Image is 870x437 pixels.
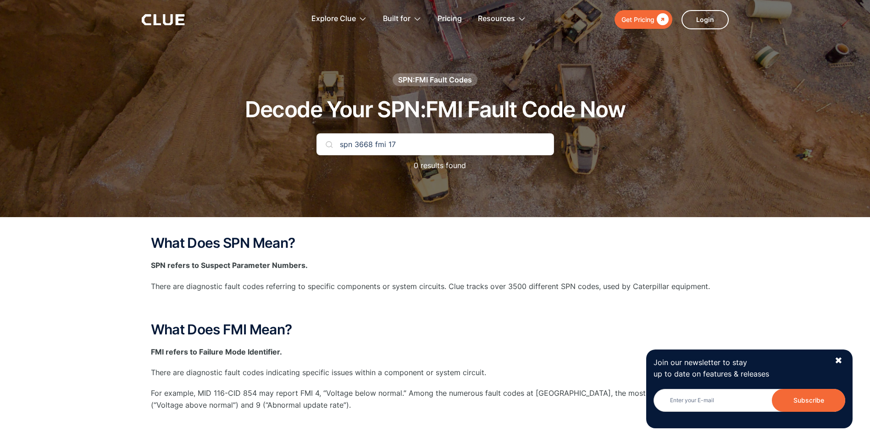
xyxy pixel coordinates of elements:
[151,301,720,313] p: ‍
[383,5,410,33] div: Built for
[398,75,472,85] div: SPN:FMI Fault Codes
[311,5,356,33] div: Explore Clue
[311,5,367,33] div: Explore Clue
[405,160,466,171] p: 0 results found
[654,389,845,412] input: Enter your E-mail
[438,5,462,33] a: Pricing
[316,133,554,155] input: Search Your Code...
[654,14,669,25] div: 
[151,420,720,432] p: ‍
[151,347,282,356] strong: FMI refers to Failure Mode Identifier.
[682,10,729,29] a: Login
[151,388,720,410] p: For example, MID 116-CID 854 may report FMI 4, “Voltage below normal.” Among the numerous fault c...
[478,5,526,33] div: Resources
[151,367,720,378] p: There are diagnostic fault codes indicating specific issues within a component or system circuit.
[151,261,308,270] strong: SPN refers to Suspect Parameter Numbers.
[151,322,720,337] h2: What Does FMI Mean?
[615,10,672,29] a: Get Pricing
[772,389,845,412] input: Subscribe
[478,5,515,33] div: Resources
[621,14,654,25] div: Get Pricing
[654,389,845,421] form: Newsletter
[245,98,626,122] h1: Decode Your SPN:FMI Fault Code Now
[835,355,842,366] div: ✖
[151,235,720,251] h2: What Does SPN Mean?
[151,281,720,292] p: There are diagnostic fault codes referring to specific components or system circuits. Clue tracks...
[654,357,826,380] p: Join our newsletter to stay up to date on features & releases
[383,5,421,33] div: Built for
